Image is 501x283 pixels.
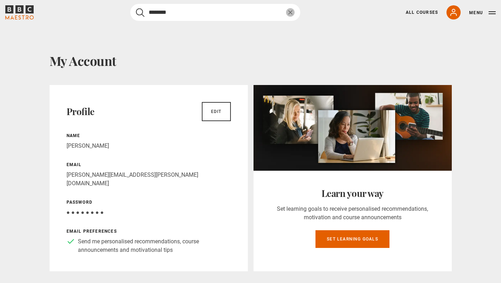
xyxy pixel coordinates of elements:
span: ● ● ● ● ● ● ● ● [67,209,104,216]
input: Search [130,4,300,21]
p: Email [67,162,231,168]
a: All Courses [406,9,438,16]
h2: Learn your way [271,188,435,199]
p: Password [67,199,231,205]
button: Clear the search query [286,8,295,17]
p: Name [67,132,231,139]
p: [PERSON_NAME] [67,142,231,150]
p: Email preferences [67,228,231,234]
h1: My Account [50,53,452,68]
p: [PERSON_NAME][EMAIL_ADDRESS][PERSON_NAME][DOMAIN_NAME] [67,171,231,188]
svg: BBC Maestro [5,5,34,19]
button: Toggle navigation [469,9,496,16]
button: Submit the search query [136,8,144,17]
a: Set learning goals [315,230,389,248]
p: Set learning goals to receive personalised recommendations, motivation and course announcements [271,205,435,222]
a: Edit [202,102,231,121]
h2: Profile [67,106,95,117]
p: Send me personalised recommendations, course announcements and motivational tips [78,237,231,254]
